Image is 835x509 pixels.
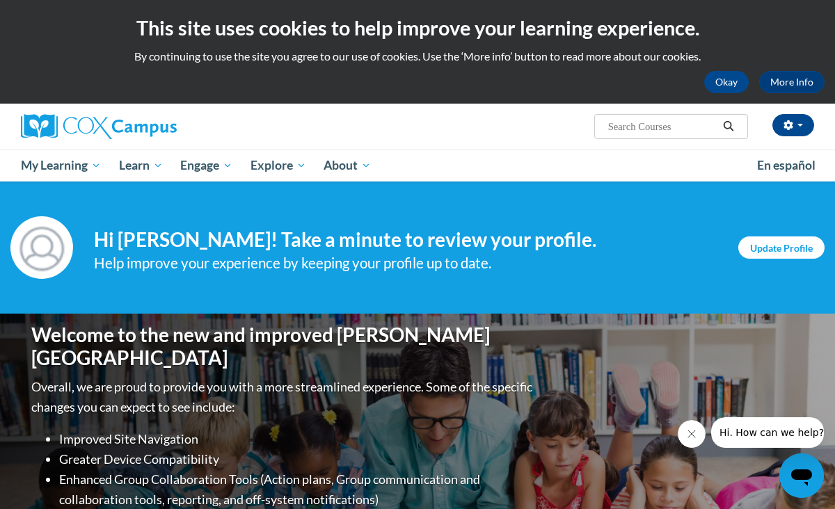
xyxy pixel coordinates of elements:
[31,323,536,370] h1: Welcome to the new and improved [PERSON_NAME][GEOGRAPHIC_DATA]
[12,150,110,181] a: My Learning
[704,71,749,93] button: Okay
[250,157,306,174] span: Explore
[94,252,717,275] div: Help improve your experience by keeping your profile up to date.
[718,118,739,135] button: Search
[241,150,315,181] a: Explore
[324,157,371,174] span: About
[110,150,172,181] a: Learn
[10,150,825,181] div: Main menu
[31,377,536,417] p: Overall, we are proud to provide you with a more streamlined experience. Some of the specific cha...
[10,49,825,64] p: By continuing to use the site you agree to our use of cookies. Use the ‘More info’ button to read...
[171,150,241,181] a: Engage
[21,114,177,139] img: Cox Campus
[759,71,825,93] a: More Info
[180,157,232,174] span: Engage
[10,14,825,42] h2: This site uses cookies to help improve your learning experience.
[607,118,718,135] input: Search Courses
[748,151,825,180] a: En español
[315,150,381,181] a: About
[59,449,536,469] li: Greater Device Compatibility
[772,114,814,136] button: Account Settings
[21,114,271,139] a: Cox Campus
[10,216,73,279] img: Profile Image
[678,420,706,448] iframe: Close message
[711,417,824,448] iframe: Message from company
[94,228,717,252] h4: Hi [PERSON_NAME]! Take a minute to review your profile.
[738,236,825,259] a: Update Profile
[757,158,816,172] span: En español
[21,157,101,174] span: My Learning
[59,429,536,449] li: Improved Site Navigation
[779,453,824,498] iframe: Button to launch messaging window
[119,157,163,174] span: Learn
